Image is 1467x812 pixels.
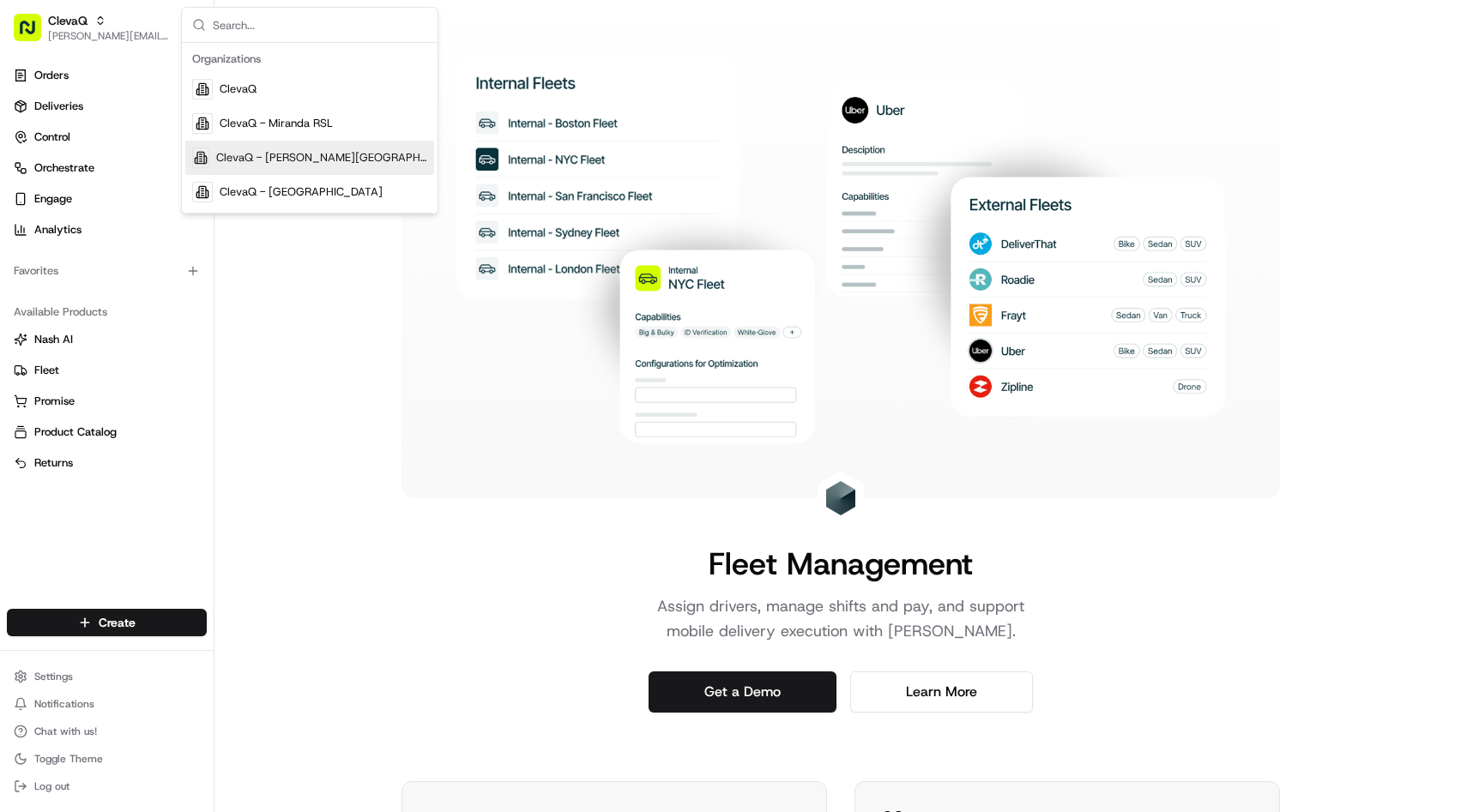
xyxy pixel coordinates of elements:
img: 1736555255976-a54dd68f-1ca7-489b-9aae-adbdc363a1c4 [17,164,48,195]
span: ClevaQ - Miranda RSL [220,116,333,131]
span: Orders [34,68,69,83]
span: Chat with us! [34,725,97,738]
div: Suggestions [182,43,438,214]
button: Engage [7,185,207,213]
h1: Fleet Management [709,546,973,580]
div: Organizations [185,46,434,72]
span: Control [34,129,70,145]
span: Promise [34,394,75,409]
a: Get a Demo [649,671,836,713]
div: Available Products [7,298,207,326]
button: ClevaQ[PERSON_NAME][EMAIL_ADDRESS][DOMAIN_NAME] [7,7,178,48]
img: Landing Page Image [456,55,1225,443]
button: Create [7,609,207,636]
div: Favorites [7,257,207,285]
p: Welcome 👋 [17,69,312,96]
button: Nash AI [7,326,207,353]
input: Search... [213,8,427,42]
span: API Documentation [162,249,275,266]
div: 💻 [145,250,159,264]
button: Returns [7,449,207,477]
a: Nash AI [14,332,200,347]
span: Create [99,614,136,631]
img: Landing Page Icon [824,481,858,515]
span: Returns [34,455,73,471]
a: 💻API Documentation [138,242,282,273]
a: Powered byPylon [121,290,208,304]
button: Orchestrate [7,154,207,182]
a: Promise [14,394,200,409]
button: Log out [7,774,207,798]
span: Settings [34,670,73,683]
button: ClevaQ [48,12,88,29]
span: Analytics [34,222,81,238]
a: Deliveries [7,93,207,120]
span: ClevaQ [220,81,257,97]
a: Fleet [14,363,200,378]
button: Fleet [7,357,207,384]
a: Orders [7,62,207,89]
span: Deliveries [34,99,83,114]
span: Log out [34,779,69,793]
span: Notifications [34,697,94,711]
div: Start new chat [58,164,281,181]
a: Product Catalog [14,424,200,440]
button: Product Catalog [7,418,207,446]
span: Product Catalog [34,424,117,440]
a: Learn More [850,671,1033,713]
span: Orchestrate [34,160,94,176]
div: 📗 [17,250,31,264]
button: Settings [7,665,207,689]
span: Nash AI [34,332,73,347]
a: Returns [14,455,200,471]
button: Notifications [7,692,207,716]
button: Chat with us! [7,719,207,743]
button: Start new chat [292,169,312,189]
button: Control [7,123,207,151]
p: Assign drivers, manage shifts and pay, and support mobile delivery execution with [PERSON_NAME]. [621,594,1060,645]
a: 📗Knowledge Base [10,242,138,273]
span: ClevaQ - [PERSON_NAME][GEOGRAPHIC_DATA] [216,150,427,165]
span: Engage [34,191,72,207]
button: [PERSON_NAME][EMAIL_ADDRESS][DOMAIN_NAME] [48,29,171,43]
a: Analytics [7,216,207,244]
button: Promise [7,388,207,415]
button: Toggle Theme [7,747,207,771]
span: Knowledge Base [34,249,131,266]
img: Nash [17,17,51,51]
span: Fleet [34,363,59,378]
span: ClevaQ - [GEOGRAPHIC_DATA] [220,184,383,200]
input: Got a question? Start typing here... [45,111,309,129]
span: Pylon [171,291,208,304]
div: We're available if you need us! [58,181,217,195]
span: Toggle Theme [34,752,103,766]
